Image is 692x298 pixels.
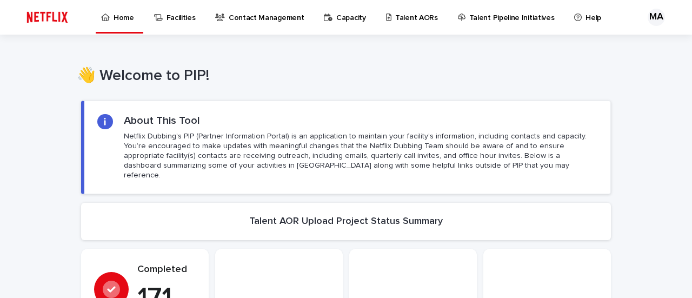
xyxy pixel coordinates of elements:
div: MA [648,9,665,26]
h1: 👋 Welcome to PIP! [77,67,607,85]
h2: About This Tool [124,114,200,127]
p: Completed [137,264,196,276]
h2: Talent AOR Upload Project Status Summary [249,216,443,228]
p: Netflix Dubbing's PIP (Partner Information Portal) is an application to maintain your facility's ... [124,131,597,181]
img: ifQbXi3ZQGMSEF7WDB7W [22,6,73,28]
